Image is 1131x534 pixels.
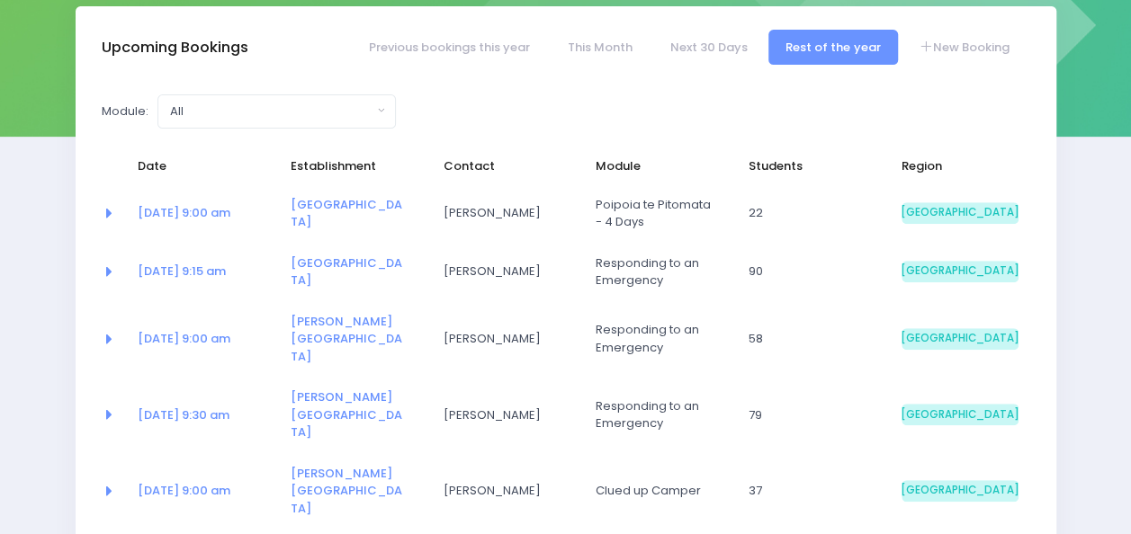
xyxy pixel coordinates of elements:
[126,184,279,243] td: <a href="https://app.stjis.org.nz/bookings/523444" class="font-weight-bold">08 Oct at 9:00 am</a>
[138,157,255,175] span: Date
[431,453,584,530] td: Declan Omalley
[737,243,890,301] td: 90
[737,453,890,530] td: 37
[279,184,432,243] td: <a href="https://app.stjis.org.nz/establishments/201319" class="font-weight-bold">Nayland College...
[737,301,890,378] td: 58
[126,301,279,378] td: <a href="https://app.stjis.org.nz/bookings/524189" class="font-weight-bold">14 Oct at 9:00 am</a>
[749,482,866,500] span: 37
[890,243,1030,301] td: South Island
[279,301,432,378] td: <a href="https://app.stjis.org.nz/establishments/203770" class="font-weight-bold">Mahana School</a>
[890,377,1030,453] td: South Island
[584,301,737,378] td: Responding to an Emergency
[902,480,1019,502] span: [GEOGRAPHIC_DATA]
[890,301,1030,378] td: South Island
[737,184,890,243] td: 22
[596,196,713,231] span: Poipoia te Pitomata - 4 Days
[550,30,650,65] a: This Month
[596,397,713,432] span: Responding to an Emergency
[279,377,432,453] td: <a href="https://app.stjis.org.nz/establishments/205545" class="font-weight-bold">Ranzau School</a>
[737,377,890,453] td: 79
[768,30,898,65] a: Rest of the year
[291,313,402,365] a: [PERSON_NAME][GEOGRAPHIC_DATA]
[584,377,737,453] td: Responding to an Emergency
[170,102,373,120] div: All
[584,243,737,301] td: Responding to an Emergency
[443,157,560,175] span: Contact
[902,404,1019,425] span: [GEOGRAPHIC_DATA]
[102,102,148,120] label: Module:
[431,184,584,243] td: Missy Seymour
[351,30,547,65] a: Previous bookings this year
[443,263,560,280] span: [PERSON_NAME]
[138,330,230,347] a: [DATE] 9:00 am
[138,263,226,280] a: [DATE] 9:15 am
[596,157,713,175] span: Module
[890,184,1030,243] td: South Island
[584,453,737,530] td: Clued up Camper
[902,202,1019,224] span: [GEOGRAPHIC_DATA]
[749,157,866,175] span: Students
[126,377,279,453] td: <a href="https://app.stjis.org.nz/bookings/524086" class="font-weight-bold">20 Oct at 9:30 am</a>
[749,263,866,280] span: 90
[890,453,1030,530] td: South Island
[126,453,279,530] td: <a href="https://app.stjis.org.nz/bookings/524087" class="font-weight-bold">21 Oct at 9:00 am</a>
[596,321,713,356] span: Responding to an Emergency
[157,94,396,129] button: All
[291,196,402,231] a: [GEOGRAPHIC_DATA]
[291,157,408,175] span: Establishment
[443,406,560,424] span: [PERSON_NAME]
[431,377,584,453] td: Declan Omalley
[291,254,402,289] a: [GEOGRAPHIC_DATA]
[902,261,1019,282] span: [GEOGRAPHIC_DATA]
[431,243,584,301] td: Jacqui Wills
[291,465,402,517] a: [PERSON_NAME][GEOGRAPHIC_DATA]
[138,482,230,499] a: [DATE] 9:00 am
[901,30,1027,65] a: New Booking
[653,30,766,65] a: Next 30 Days
[138,406,229,423] a: [DATE] 9:30 am
[291,388,402,441] a: [PERSON_NAME][GEOGRAPHIC_DATA]
[431,301,584,378] td: Andrew Mason
[443,330,560,348] span: [PERSON_NAME]
[749,204,866,222] span: 22
[596,254,713,289] span: Responding to an Emergency
[279,243,432,301] td: <a href="https://app.stjis.org.nz/establishments/207104" class="font-weight-bold">Hope School</a>
[902,157,1019,175] span: Region
[596,482,713,500] span: Clued up Camper
[749,330,866,348] span: 58
[138,204,230,221] a: [DATE] 9:00 am
[749,406,866,424] span: 79
[443,204,560,222] span: [PERSON_NAME]
[102,39,248,57] h3: Upcoming Bookings
[902,328,1019,350] span: [GEOGRAPHIC_DATA]
[279,453,432,530] td: <a href="https://app.stjis.org.nz/establishments/205545" class="font-weight-bold">Ranzau School</a>
[584,184,737,243] td: Poipoia te Pitomata - 4 Days
[126,243,279,301] td: <a href="https://app.stjis.org.nz/bookings/524056" class="font-weight-bold">13 Oct at 9:15 am</a>
[443,482,560,500] span: [PERSON_NAME]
